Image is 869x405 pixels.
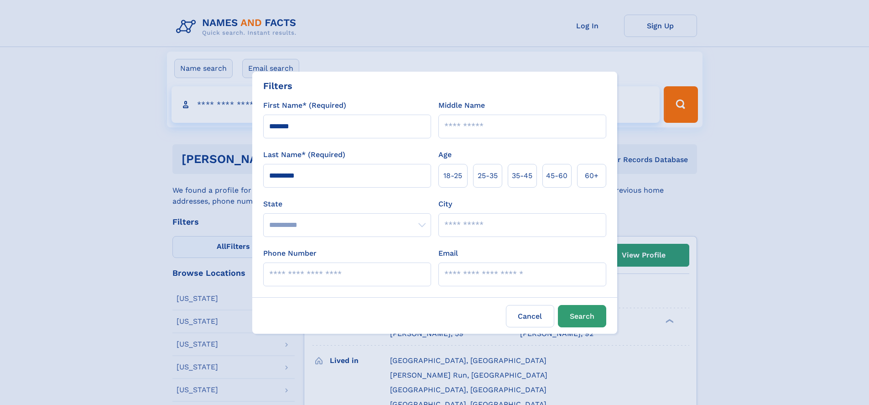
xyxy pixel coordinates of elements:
label: Last Name* (Required) [263,149,345,160]
label: Email [438,248,458,259]
span: 18‑25 [443,170,462,181]
span: 25‑35 [478,170,498,181]
label: Age [438,149,452,160]
span: 35‑45 [512,170,532,181]
label: First Name* (Required) [263,100,346,111]
button: Search [558,305,606,327]
span: 45‑60 [546,170,567,181]
label: Cancel [506,305,554,327]
span: 60+ [585,170,598,181]
label: Middle Name [438,100,485,111]
label: State [263,199,431,210]
label: Phone Number [263,248,317,259]
label: City [438,199,452,210]
div: Filters [263,79,292,93]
